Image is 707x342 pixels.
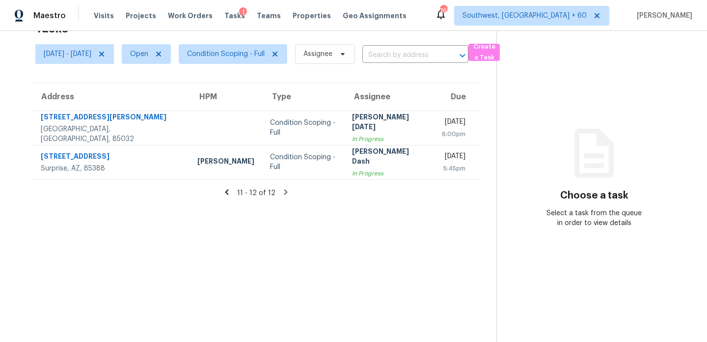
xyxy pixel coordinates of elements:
[126,11,156,21] span: Projects
[434,83,481,111] th: Due
[362,48,441,63] input: Search by address
[35,24,68,33] h2: Tasks
[262,83,344,111] th: Type
[293,11,331,21] span: Properties
[270,152,336,172] div: Condition Scoping - Full
[41,164,182,173] div: Surprise, AZ, 85388
[442,117,465,129] div: [DATE]
[257,11,281,21] span: Teams
[352,146,427,169] div: [PERSON_NAME] Dash
[442,151,465,164] div: [DATE]
[168,11,213,21] span: Work Orders
[190,83,262,111] th: HPM
[197,156,254,169] div: [PERSON_NAME]
[41,112,182,124] div: [STREET_ADDRESS][PERSON_NAME]
[224,12,245,19] span: Tasks
[462,11,587,21] span: Southwest, [GEOGRAPHIC_DATA] + 60
[237,190,275,197] span: 11 - 12 of 12
[545,208,643,228] div: Select a task from the queue in order to view details
[41,124,182,144] div: [GEOGRAPHIC_DATA], [GEOGRAPHIC_DATA], 85032
[303,49,332,59] span: Assignee
[456,49,469,62] button: Open
[352,134,427,144] div: In Progress
[468,44,500,61] button: Create a Task
[344,83,435,111] th: Assignee
[270,118,336,138] div: Condition Scoping - Full
[94,11,114,21] span: Visits
[187,49,265,59] span: Condition Scoping - Full
[44,49,91,59] span: [DATE] - [DATE]
[560,191,628,200] h3: Choose a task
[633,11,692,21] span: [PERSON_NAME]
[352,112,427,134] div: [PERSON_NAME][DATE]
[31,83,190,111] th: Address
[41,151,182,164] div: [STREET_ADDRESS]
[343,11,407,21] span: Geo Assignments
[130,49,148,59] span: Open
[442,129,465,139] div: 6:00pm
[33,11,66,21] span: Maestro
[473,41,495,64] span: Create a Task
[352,169,427,178] div: In Progress
[239,7,247,17] div: 1
[442,164,465,173] div: 5:45pm
[440,6,447,16] div: 768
